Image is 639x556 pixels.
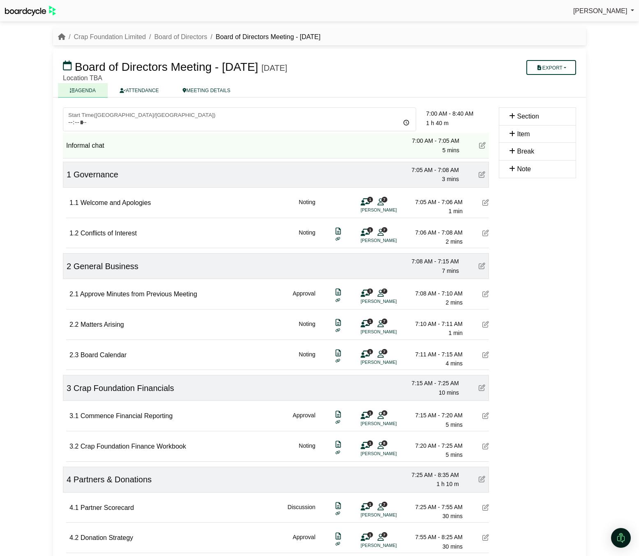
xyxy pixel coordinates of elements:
span: 5 mins [446,421,463,428]
div: 7:55 AM - 8:25 AM [405,533,463,542]
div: Approval [293,411,315,429]
span: Break [517,148,534,155]
span: Partner Scorecard [81,504,134,511]
span: 30 mins [442,513,463,519]
span: 1 [367,532,373,537]
li: [PERSON_NAME] [361,512,422,519]
span: 4.1 [69,504,79,511]
span: 1 [367,440,373,446]
div: 7:05 AM - 7:06 AM [405,198,463,207]
div: 7:25 AM - 7:55 AM [405,502,463,512]
span: 2 mins [446,299,463,306]
span: 2.1 [69,291,79,298]
li: [PERSON_NAME] [361,298,422,305]
span: 3 mins [442,176,459,182]
span: Item [517,130,530,137]
span: 8 [382,440,387,446]
div: Approval [293,289,315,307]
div: Approval [293,533,315,551]
span: Matters Arising [81,321,124,328]
span: 1 h 10 m [437,481,459,487]
span: Welcome and Apologies [81,199,151,206]
div: Noting [299,319,315,338]
div: Noting [299,198,315,216]
li: [PERSON_NAME] [361,450,422,457]
span: Governance [74,170,118,179]
span: 1 [367,227,373,233]
span: Board Calendar [81,351,127,358]
a: MEETING DETAILS [171,83,242,98]
li: [PERSON_NAME] [361,237,422,244]
div: 7:10 AM - 7:11 AM [405,319,463,328]
span: 7 [382,227,387,233]
span: 7 [382,349,387,354]
span: 3 [67,384,71,393]
span: 4 [67,475,71,484]
span: Conflicts of Interest [81,230,137,237]
span: Board of Directors Meeting - [DATE] [75,60,258,73]
div: 7:05 AM - 7:08 AM [401,165,459,174]
span: 1.2 [69,230,79,237]
span: Note [517,165,531,172]
div: [DATE] [262,63,287,73]
span: 7 [382,502,387,507]
a: Board of Directors [154,33,207,40]
div: 7:08 AM - 7:15 AM [401,257,459,266]
img: BoardcycleBlackGreen-aaafeed430059cb809a45853b8cf6d952af9d84e6e89e1f1685b34bfd5cb7d64.svg [5,6,56,16]
span: 1.1 [69,199,79,206]
li: [PERSON_NAME] [361,328,422,335]
span: 30 mins [442,543,463,550]
span: 7 [382,319,387,324]
span: 1 min [449,208,463,214]
span: Partners & Donations [74,475,152,484]
span: Location TBA [63,74,102,81]
div: 7:00 AM - 7:05 AM [402,136,459,145]
div: 7:08 AM - 7:10 AM [405,289,463,298]
span: 2.3 [69,351,79,358]
a: [PERSON_NAME] [573,6,634,16]
span: 4.2 [69,534,79,541]
span: Section [517,113,539,120]
div: 7:06 AM - 7:08 AM [405,228,463,237]
a: ATTENDANCE [108,83,171,98]
div: Noting [299,350,315,368]
div: Noting [299,228,315,247]
span: 2.2 [69,321,79,328]
span: 8 [382,410,387,416]
div: Discussion [287,502,315,521]
span: 5 mins [446,451,463,458]
span: 1 [367,502,373,507]
span: 7 [382,532,387,537]
span: 1 [367,410,373,416]
span: 2 mins [446,238,463,245]
span: General Business [74,262,139,271]
li: [PERSON_NAME] [361,542,422,549]
span: 4 mins [446,360,463,367]
div: 7:20 AM - 7:25 AM [405,441,463,450]
span: Crap Foundation Financials [74,384,174,393]
span: Approve Minutes from Previous Meeting [80,291,197,298]
span: Donation Strategy [81,534,133,541]
div: 7:15 AM - 7:20 AM [405,411,463,420]
div: Noting [299,441,315,460]
li: [PERSON_NAME] [361,420,422,427]
span: 10 mins [439,389,459,396]
span: [PERSON_NAME] [573,7,627,14]
span: 1 [67,170,71,179]
span: Commence Financial Reporting [81,412,173,419]
div: 7:00 AM - 8:40 AM [426,109,489,118]
span: 1 [367,319,373,324]
li: [PERSON_NAME] [361,207,422,214]
span: 2 [67,262,71,271]
span: 1 h 40 m [426,120,448,126]
nav: breadcrumb [58,32,320,42]
div: 7:11 AM - 7:15 AM [405,350,463,359]
div: Open Intercom Messenger [611,528,631,548]
span: 7 mins [442,268,459,274]
a: AGENDA [58,83,108,98]
a: Crap Foundation Limited [74,33,146,40]
button: Export [526,60,576,75]
span: 1 min [449,330,463,336]
div: 7:25 AM - 8:35 AM [401,470,459,479]
span: 1 [367,197,373,202]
